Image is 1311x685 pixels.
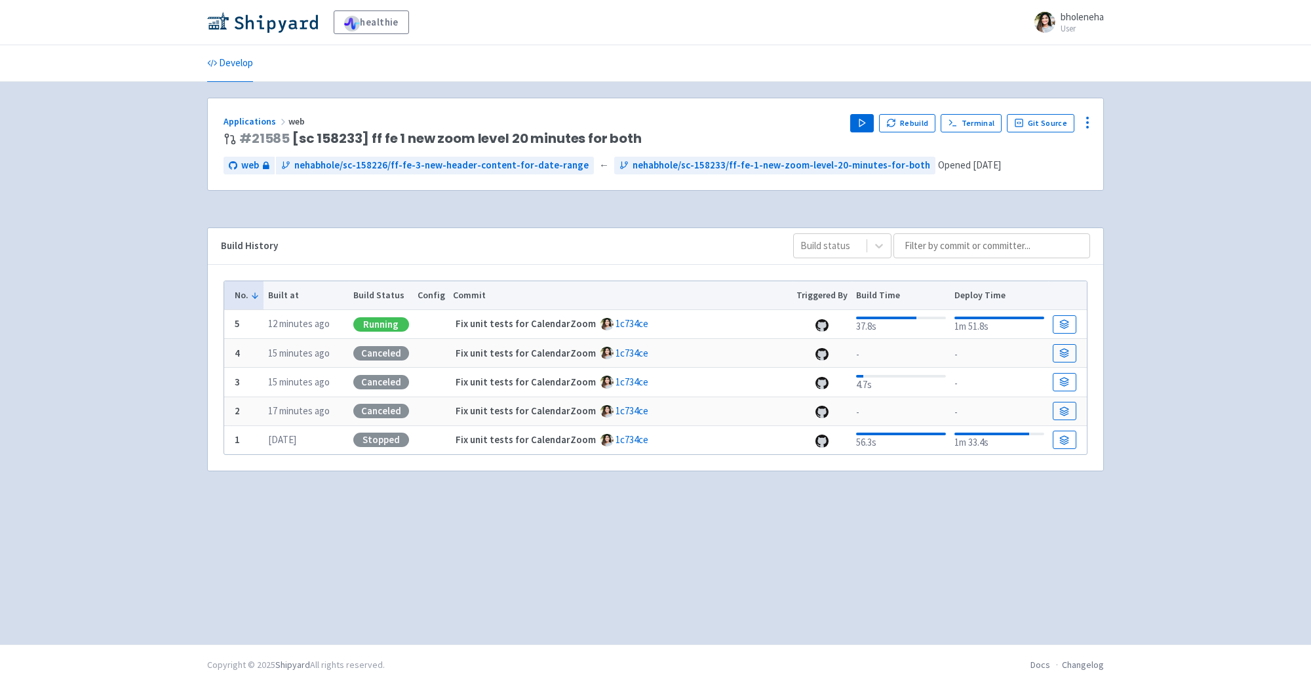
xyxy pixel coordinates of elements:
[973,159,1001,171] time: [DATE]
[207,658,385,672] div: Copyright © 2025 All rights reserved.
[353,404,409,418] div: Canceled
[235,376,240,388] b: 3
[456,376,596,388] strong: Fix unit tests for CalendarZoom
[224,157,275,174] a: web
[456,433,596,446] strong: Fix unit tests for CalendarZoom
[893,233,1090,258] input: Filter by commit or committer...
[856,430,946,450] div: 56.3s
[633,158,930,173] span: nehabhole/sc-158233/ff-fe-1-new-zoom-level-20-minutes-for-both
[239,129,290,147] a: #21585
[294,158,589,173] span: nehabhole/sc-158226/ff-fe-3-new-header-content-for-date-range
[221,239,772,254] div: Build History
[1027,12,1104,33] a: bholeneha User
[1062,659,1104,671] a: Changelog
[1053,315,1076,334] a: Build Details
[235,433,240,446] b: 1
[239,131,642,146] span: [sc 158233] ff fe 1 new zoom level 20 minutes for both
[792,281,852,310] th: Triggered By
[268,317,330,330] time: 12 minutes ago
[413,281,449,310] th: Config
[616,404,648,417] a: 1c734ce
[1053,344,1076,362] a: Build Details
[334,10,409,34] a: healthie
[268,347,330,359] time: 15 minutes ago
[1007,114,1074,132] a: Git Source
[616,347,648,359] a: 1c734ce
[456,347,596,359] strong: Fix unit tests for CalendarZoom
[954,430,1044,450] div: 1m 33.4s
[288,115,307,127] span: web
[879,114,935,132] button: Rebuild
[616,433,648,446] a: 1c734ce
[235,288,260,302] button: No.
[954,345,1044,362] div: -
[275,659,310,671] a: Shipyard
[954,374,1044,391] div: -
[456,317,596,330] strong: Fix unit tests for CalendarZoom
[353,433,409,447] div: Stopped
[938,159,1001,171] span: Opened
[276,157,594,174] a: nehabhole/sc-158226/ff-fe-3-new-header-content-for-date-range
[235,347,240,359] b: 4
[268,376,330,388] time: 15 minutes ago
[1053,373,1076,391] a: Build Details
[1030,659,1050,671] a: Docs
[207,12,318,33] img: Shipyard logo
[207,45,253,82] a: Develop
[856,314,946,334] div: 37.8s
[954,314,1044,334] div: 1m 51.8s
[353,317,409,332] div: Running
[349,281,413,310] th: Build Status
[616,317,648,330] a: 1c734ce
[449,281,792,310] th: Commit
[264,281,349,310] th: Built at
[856,345,946,362] div: -
[456,404,596,417] strong: Fix unit tests for CalendarZoom
[856,372,946,393] div: 4.7s
[616,376,648,388] a: 1c734ce
[268,404,330,417] time: 17 minutes ago
[851,281,950,310] th: Build Time
[950,281,1048,310] th: Deploy Time
[235,404,240,417] b: 2
[941,114,1002,132] a: Terminal
[1061,10,1104,23] span: bholeneha
[1053,402,1076,420] a: Build Details
[235,317,240,330] b: 5
[954,402,1044,420] div: -
[224,115,288,127] a: Applications
[614,157,935,174] a: nehabhole/sc-158233/ff-fe-1-new-zoom-level-20-minutes-for-both
[856,402,946,420] div: -
[1061,24,1104,33] small: User
[241,158,259,173] span: web
[599,158,609,173] span: ←
[268,433,296,446] time: [DATE]
[850,114,874,132] button: Play
[1053,431,1076,449] a: Build Details
[353,346,409,361] div: Canceled
[353,375,409,389] div: Canceled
